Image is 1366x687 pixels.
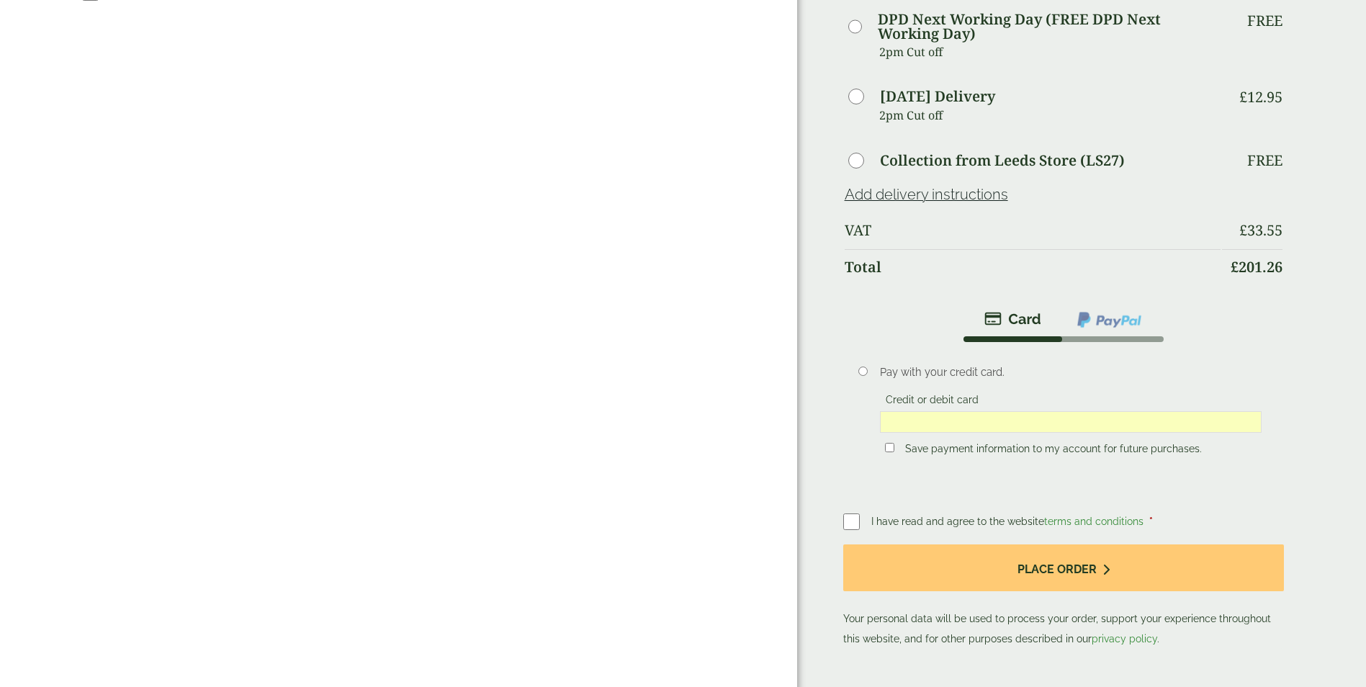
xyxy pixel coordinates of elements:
[880,153,1125,168] label: Collection from Leeds Store (LS27)
[1231,257,1282,277] bdi: 201.26
[879,41,1221,63] p: 2pm Cut off
[880,394,984,410] label: Credit or debit card
[880,89,995,104] label: [DATE] Delivery
[1247,12,1282,30] p: Free
[845,249,1221,284] th: Total
[1239,87,1247,107] span: £
[1149,516,1153,527] abbr: required
[1044,516,1143,527] a: terms and conditions
[871,516,1146,527] span: I have read and agree to the website
[1239,87,1282,107] bdi: 12.95
[843,544,1285,591] button: Place order
[845,186,1008,203] a: Add delivery instructions
[845,213,1221,248] th: VAT
[878,12,1221,41] label: DPD Next Working Day (FREE DPD Next Working Day)
[1076,310,1143,329] img: ppcp-gateway.png
[1231,257,1239,277] span: £
[984,310,1041,328] img: stripe.png
[1247,152,1282,169] p: Free
[880,364,1262,380] p: Pay with your credit card.
[843,544,1285,649] p: Your personal data will be used to process your order, support your experience throughout this we...
[879,104,1221,126] p: 2pm Cut off
[1092,633,1157,645] a: privacy policy
[884,416,1257,428] iframe: Secure card payment input frame
[1239,220,1247,240] span: £
[1239,220,1282,240] bdi: 33.55
[899,443,1208,459] label: Save payment information to my account for future purchases.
